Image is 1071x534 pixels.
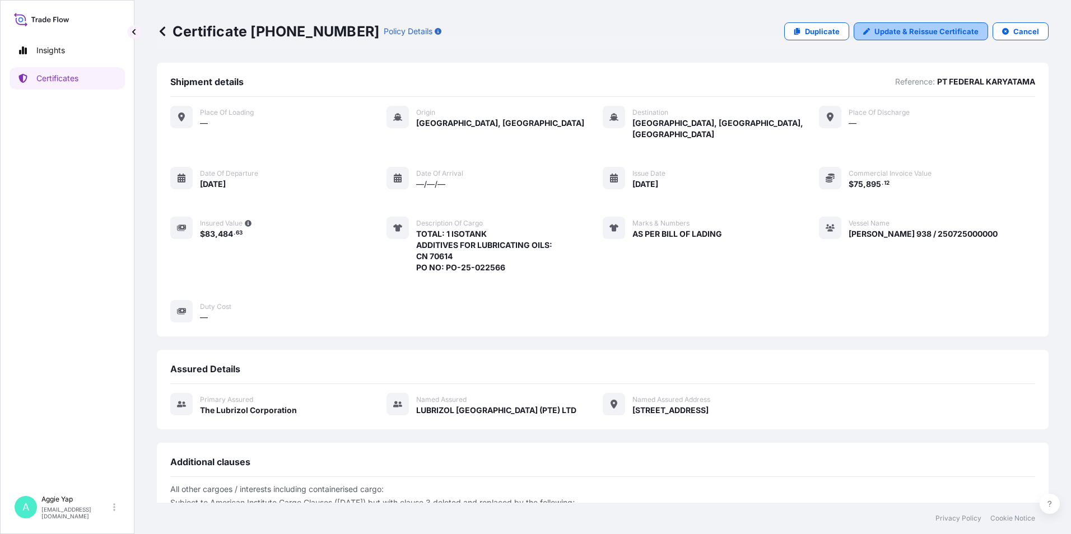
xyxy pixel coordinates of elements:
button: Cancel [993,22,1049,40]
span: $ [200,230,205,238]
span: Description of cargo [416,219,483,228]
span: The Lubrizol Corporation [200,405,297,416]
p: All other cargoes / interests including containerised cargo: Subject to American Institute Cargo ... [170,486,1035,513]
span: Place of Loading [200,108,254,117]
p: PT FEDERAL KARYATAMA [937,76,1035,87]
a: Privacy Policy [935,514,981,523]
span: , [215,230,218,238]
span: , [863,180,866,188]
span: Shipment details [170,76,244,87]
a: Update & Reissue Certificate [854,22,988,40]
a: Cookie Notice [990,514,1035,523]
p: Policy Details [384,26,432,37]
span: Assured Details [170,363,240,374]
span: Marks & Numbers [632,219,690,228]
span: 75 [854,180,863,188]
a: Insights [10,39,125,62]
p: Aggie Yap [41,495,111,504]
span: 895 [866,180,881,188]
span: LUBRIZOL [GEOGRAPHIC_DATA] (PTE) LTD [416,405,576,416]
p: Certificate [PHONE_NUMBER] [157,22,379,40]
span: 12 [884,181,890,185]
p: Reference: [895,76,935,87]
span: Insured Value [200,219,243,228]
span: Issue Date [632,169,665,178]
p: [EMAIL_ADDRESS][DOMAIN_NAME] [41,506,111,519]
span: Named Assured [416,395,467,404]
span: . [234,231,235,235]
span: Place of discharge [849,108,910,117]
span: Additional clauses [170,456,250,467]
span: [PERSON_NAME] 938 / 250725000000 [849,228,998,240]
span: . [882,181,883,185]
span: Vessel Name [849,219,890,228]
span: Date of departure [200,169,258,178]
span: $ [849,180,854,188]
a: Certificates [10,67,125,90]
span: —/—/— [416,179,445,190]
span: Primary assured [200,395,253,404]
span: Named Assured Address [632,395,710,404]
p: Insights [36,45,65,56]
p: Certificates [36,73,78,84]
span: Destination [632,108,668,117]
span: Duty Cost [200,302,231,311]
span: A [22,502,29,513]
span: 63 [236,231,243,235]
span: [STREET_ADDRESS] [632,405,709,416]
span: — [849,118,856,129]
span: — [200,312,208,323]
span: — [200,118,208,129]
span: [DATE] [632,179,658,190]
p: Update & Reissue Certificate [874,26,979,37]
p: Cancel [1013,26,1039,37]
span: Date of arrival [416,169,463,178]
p: Duplicate [805,26,840,37]
span: TOTAL: 1 ISOTANK ADDITIVES FOR LUBRICATING OILS: CN 70614 PO NO: PO-25-022566 [416,228,552,273]
span: 83 [205,230,215,238]
span: [DATE] [200,179,226,190]
span: Origin [416,108,435,117]
span: Commercial Invoice Value [849,169,932,178]
span: AS PER BILL OF LADING [632,228,722,240]
span: [GEOGRAPHIC_DATA], [GEOGRAPHIC_DATA], [GEOGRAPHIC_DATA] [632,118,819,140]
a: Duplicate [784,22,849,40]
span: 484 [218,230,233,238]
span: [GEOGRAPHIC_DATA], [GEOGRAPHIC_DATA] [416,118,584,129]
